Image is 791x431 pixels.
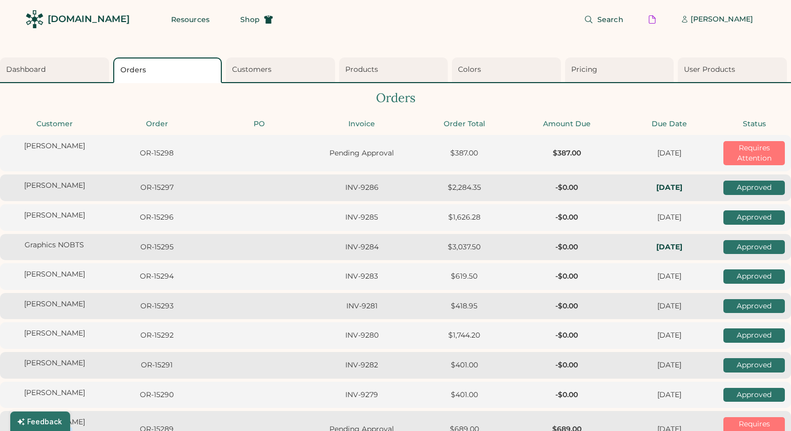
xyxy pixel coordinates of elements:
[518,183,615,193] div: -$0.00
[6,299,102,309] div: [PERSON_NAME]
[621,148,717,159] div: [DATE]
[518,148,615,159] div: $387.00
[416,212,512,223] div: $1,626.28
[416,271,512,282] div: $619.50
[26,10,44,28] img: Rendered Logo - Screens
[48,13,130,26] div: [DOMAIN_NAME]
[518,212,615,223] div: -$0.00
[518,119,615,129] div: Amount Due
[416,183,512,193] div: $2,284.35
[120,65,218,75] div: Orders
[6,65,106,75] div: Dashboard
[723,119,785,129] div: Status
[518,330,615,341] div: -$0.00
[314,212,410,223] div: INV-9285
[621,242,717,252] div: In-Hands: Thu, Sep 11, 2025
[621,360,717,370] div: [DATE]
[723,240,785,254] div: Approved
[109,119,205,129] div: Order
[109,360,205,370] div: OR-15291
[723,181,785,195] div: Approved
[621,301,717,311] div: [DATE]
[109,183,205,193] div: OR-15297
[572,9,636,30] button: Search
[314,148,410,159] div: Pending Approval
[109,301,205,311] div: OR-15293
[723,328,785,343] div: Approved
[159,9,222,30] button: Resources
[109,242,205,252] div: OR-15295
[314,242,410,252] div: INV-9284
[314,360,410,370] div: INV-9282
[314,330,410,341] div: INV-9280
[723,358,785,373] div: Approved
[621,390,717,400] div: [DATE]
[416,242,512,252] div: $3,037.50
[723,210,785,225] div: Approved
[345,65,445,75] div: Products
[571,65,671,75] div: Pricing
[109,148,205,159] div: OR-15298
[621,119,717,129] div: Due Date
[314,119,410,129] div: Invoice
[314,271,410,282] div: INV-9283
[518,242,615,252] div: -$0.00
[621,271,717,282] div: [DATE]
[723,388,785,402] div: Approved
[109,271,205,282] div: OR-15294
[621,183,717,193] div: In-Hands: Sun, Sep 7, 2025
[621,330,717,341] div: [DATE]
[6,269,102,280] div: [PERSON_NAME]
[691,14,753,25] div: [PERSON_NAME]
[6,358,102,368] div: [PERSON_NAME]
[232,65,332,75] div: Customers
[109,330,205,341] div: OR-15292
[314,183,410,193] div: INV-9286
[723,299,785,314] div: Approved
[723,269,785,284] div: Approved
[6,328,102,339] div: [PERSON_NAME]
[621,212,717,223] div: [DATE]
[109,390,205,400] div: OR-15290
[518,390,615,400] div: -$0.00
[211,119,307,129] div: PO
[416,360,512,370] div: $401.00
[684,65,784,75] div: User Products
[416,390,512,400] div: $401.00
[109,212,205,223] div: OR-15296
[416,148,512,159] div: $387.00
[240,16,260,23] span: Shop
[723,141,785,165] div: Requires Attention
[228,9,285,30] button: Shop
[416,301,512,311] div: $418.95
[314,301,410,311] div: INV-9281
[518,301,615,311] div: -$0.00
[597,16,623,23] span: Search
[314,390,410,400] div: INV-9279
[6,388,102,398] div: [PERSON_NAME]
[416,330,512,341] div: $1,744.20
[458,65,558,75] div: Colors
[518,271,615,282] div: -$0.00
[6,240,102,250] div: Graphics NOBTS
[416,119,512,129] div: Order Total
[6,210,102,221] div: [PERSON_NAME]
[518,360,615,370] div: -$0.00
[6,141,102,151] div: [PERSON_NAME]
[742,385,786,429] iframe: Front Chat
[6,417,102,427] div: [PERSON_NAME]
[6,181,102,191] div: [PERSON_NAME]
[6,119,102,129] div: Customer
